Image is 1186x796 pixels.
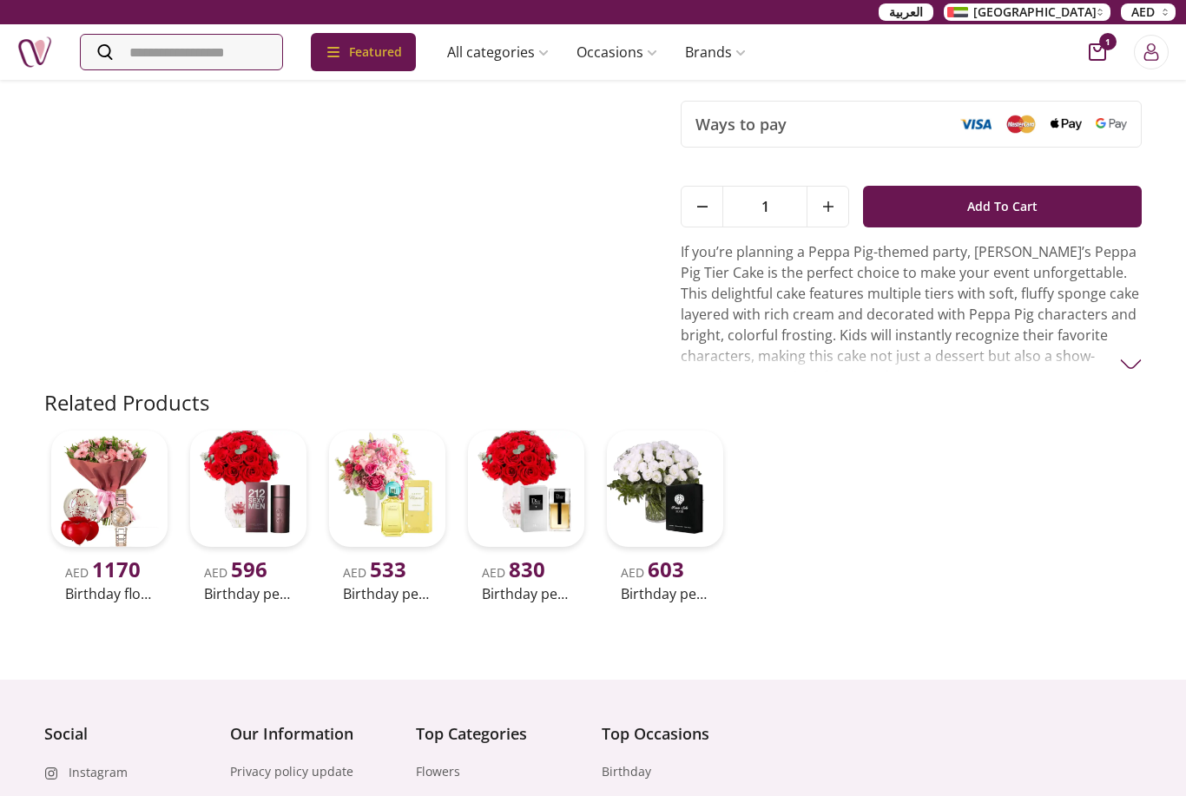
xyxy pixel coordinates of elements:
[51,431,168,547] img: uae-gifts-Birthday flowers and Watch gift 17
[863,186,1142,227] button: Add To Cart
[695,112,787,136] span: Ways to pay
[230,721,399,746] h4: Our Information
[204,564,267,581] span: AED
[69,764,128,781] a: Instagram
[607,431,723,547] img: uae-gifts-Birthday perfume and candle gift 6
[973,3,1097,21] span: [GEOGRAPHIC_DATA]
[602,721,770,746] h4: Top Occasions
[44,721,213,746] h4: Social
[602,763,651,780] a: Birthday
[65,583,154,604] h2: Birthday flowers and watch gift 17
[461,424,591,608] a: uae-gifts-Birthday perfume and candle gift 3AED 830Birthday perfume and candle gift 3
[1089,43,1106,61] button: cart-button
[65,564,141,581] span: AED
[600,424,730,608] a: uae-gifts-Birthday perfume and candle gift 6AED 603Birthday perfume and candle gift 6
[322,424,452,608] a: uae-gifts-Birthday perfume and candle gift 2AED 533Birthday perfume and candle gift 2
[1096,118,1127,130] img: Google Pay
[92,555,141,583] span: 1170
[1131,3,1155,21] span: AED
[947,7,968,17] img: Arabic_dztd3n.png
[944,3,1110,21] button: [GEOGRAPHIC_DATA]
[190,431,306,547] img: uae-gifts-Birthday perfume and candle gift 1
[329,431,445,547] img: uae-gifts-Birthday perfume and candle gift 2
[1121,3,1176,21] button: AED
[1120,353,1142,375] img: arrow
[509,555,545,583] span: 830
[671,35,760,69] a: Brands
[482,583,570,604] h2: Birthday perfume and candle gift 3
[1005,115,1037,133] img: Mastercard
[1134,35,1169,69] button: Login
[433,35,563,69] a: All categories
[468,431,584,547] img: uae-gifts-Birthday perfume and candle gift 3
[230,763,353,780] a: Privacy policy update
[482,564,545,581] span: AED
[17,35,52,69] img: Nigwa-uae-gifts
[889,3,923,21] span: العربية
[44,424,175,608] a: uae-gifts-Birthday flowers and Watch gift 17AED 1170Birthday flowers and watch gift 17
[967,191,1038,222] span: Add To Cart
[343,564,406,581] span: AED
[204,583,293,604] h2: Birthday perfume and candle gift 1
[723,187,807,227] span: 1
[311,33,416,71] div: Featured
[81,35,282,69] input: Search
[681,241,1142,387] p: If you’re planning a Peppa Pig-themed party, [PERSON_NAME]’s Peppa Pig Tier Cake is the perfect c...
[183,424,313,608] a: uae-gifts-Birthday perfume and candle gift 1AED 596Birthday perfume and candle gift 1
[621,564,684,581] span: AED
[1099,33,1117,50] span: 1
[1051,118,1082,131] img: Apple Pay
[370,555,406,583] span: 533
[416,721,584,746] h4: Top Categories
[343,583,432,604] h2: Birthday perfume and candle gift 2
[648,555,684,583] span: 603
[563,35,671,69] a: Occasions
[960,118,992,130] img: Visa
[44,389,209,417] h2: Related Products
[621,583,709,604] h2: Birthday perfume and candle gift 6
[416,763,460,780] a: Flowers
[231,555,267,583] span: 596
